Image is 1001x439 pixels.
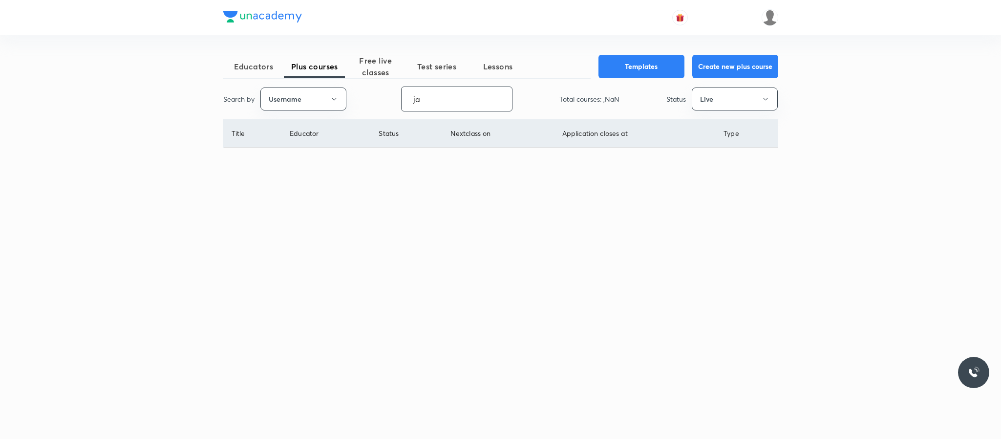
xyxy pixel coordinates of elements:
[968,367,980,378] img: ttu
[716,120,778,148] th: Type
[402,87,512,111] input: Search...
[672,10,688,25] button: avatar
[692,55,778,78] button: Create new plus course
[406,61,468,72] span: Test series
[223,61,284,72] span: Educators
[692,88,778,110] button: Live
[260,88,346,110] button: Username
[468,61,529,72] span: Lessons
[762,9,778,26] img: Rajalakshmi
[371,120,442,148] th: Status
[224,120,282,148] th: Title
[282,120,371,148] th: Educator
[559,94,619,104] p: Total courses: ,NaN
[345,55,406,78] span: Free live classes
[676,13,684,22] img: avatar
[223,11,302,25] a: Company Logo
[666,94,686,104] p: Status
[284,61,345,72] span: Plus courses
[554,120,716,148] th: Application closes at
[223,11,302,22] img: Company Logo
[598,55,684,78] button: Templates
[442,120,554,148] th: Next class on
[223,94,255,104] p: Search by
